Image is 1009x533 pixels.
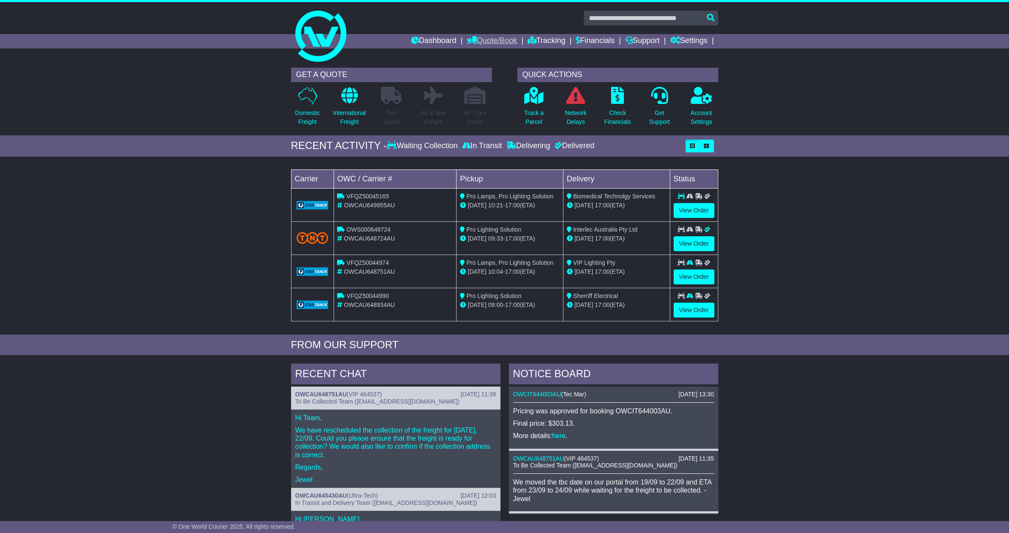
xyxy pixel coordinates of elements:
div: ( ) [513,455,714,462]
div: Waiting Collection [387,141,460,151]
div: Delivering [504,141,552,151]
span: 17:00 [505,235,520,242]
span: [DATE] [468,268,486,275]
span: 17:00 [505,268,520,275]
a: OWCIT644003AU [513,391,561,398]
span: [DATE] [575,301,593,308]
span: OWS000648724 [346,226,391,233]
td: OWC / Carrier # [334,169,457,188]
div: NOTICE BOARD [509,364,718,387]
div: ( ) [295,391,496,398]
p: Hi [PERSON_NAME], [295,515,496,523]
span: Biomedical Technolgy Services [573,193,655,200]
span: VIP 464537 [349,391,380,398]
a: Quote/Book [467,34,517,49]
span: OWCAU648724AU [344,235,395,242]
div: FROM OUR SUPPORT [291,339,718,351]
img: GetCarrierServiceLogo [297,201,329,209]
span: Interlec Australia Pty Ltd [573,226,637,233]
a: InternationalFreight [333,86,366,131]
td: Status [670,169,718,188]
div: (ETA) [567,234,666,243]
span: [DATE] [468,301,486,308]
p: Check Financials [604,109,631,126]
p: Account Settings [691,109,712,126]
div: [DATE] 13:30 [678,391,714,398]
div: (ETA) [567,201,666,210]
a: OWCAU648751AU [513,455,564,462]
p: Network Delays [565,109,586,126]
img: GetCarrierServiceLogo [297,301,329,309]
span: VIP Lighting Pty [573,259,615,266]
p: Track a Parcel [524,109,544,126]
a: Track aParcel [524,86,544,131]
a: CheckFinancials [604,86,632,131]
div: ( ) [295,492,496,499]
td: Carrier [291,169,334,188]
span: Pro Lamps, Pro Lighting Solution [466,193,554,200]
span: © One World Courier 2025. All rights reserved. [172,523,295,530]
p: We have rescheduled the collection of the freight for [DATE], 22/09. Could you please ensure that... [295,426,496,459]
a: here [552,432,566,439]
span: 17:00 [595,235,610,242]
span: OWCAU648751AU [344,268,395,275]
p: Hi Team, [295,414,496,422]
div: QUICK ACTIONS [517,68,718,82]
div: (ETA) [567,301,666,309]
div: [DATE] 11:35 [678,455,714,462]
span: [DATE] [468,235,486,242]
a: OWCAU648751AU [295,391,347,398]
div: [DATE] 11:38 [460,391,496,398]
div: - (ETA) [460,201,560,210]
td: Pickup [457,169,563,188]
span: VFQZ50045165 [346,193,389,200]
div: [DATE] 12:03 [460,492,496,499]
span: 17:00 [595,301,610,308]
p: Full Loads [381,109,402,126]
div: - (ETA) [460,267,560,276]
span: 17:00 [505,202,520,209]
a: NetworkDelays [564,86,587,131]
td: Delivery [563,169,670,188]
span: OWCAU649955AU [344,202,395,209]
p: Final price: $303.13. [513,419,714,427]
div: In Transit [460,141,504,151]
div: - (ETA) [460,301,560,309]
a: Financials [576,34,615,49]
a: GetSupport [649,86,670,131]
span: To Be Collected Team ([EMAIL_ADDRESS][DOMAIN_NAME]) [295,398,460,405]
div: ( ) [513,391,714,398]
span: 10:21 [488,202,503,209]
span: In Transit and Delivery Team ([EMAIL_ADDRESS][DOMAIN_NAME]) [295,499,477,506]
a: DomesticFreight [294,86,320,131]
a: Tracking [528,34,565,49]
a: View Order [674,236,715,251]
a: View Order [674,203,715,218]
span: 09:33 [488,235,503,242]
span: 17:00 [595,202,610,209]
a: Dashboard [411,34,457,49]
p: Air / Sea Depot [464,109,487,126]
p: More details: . [513,432,714,440]
p: International Freight [333,109,366,126]
a: Settings [670,34,708,49]
a: View Order [674,269,715,284]
span: 17:00 [595,268,610,275]
span: Pro Lighting Solution [466,292,521,299]
span: [DATE] [575,202,593,209]
a: OWCAU645430AU [295,492,347,499]
span: Pro Lighting Solution [466,226,521,233]
p: Get Support [649,109,670,126]
div: Delivered [552,141,595,151]
p: Jewel [295,476,496,484]
span: VFQZ50044990 [346,292,389,299]
span: VFQZ50044974 [346,259,389,266]
span: Ultra-Tech [349,492,376,499]
span: Pro Lamps, Pro Lighting Solution [466,259,554,266]
span: Tec Mar [563,391,584,398]
div: GET A QUOTE [291,68,492,82]
span: [DATE] [468,202,486,209]
span: [DATE] [575,235,593,242]
span: OWCAU648934AU [344,301,395,308]
p: Regards, [295,463,496,471]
